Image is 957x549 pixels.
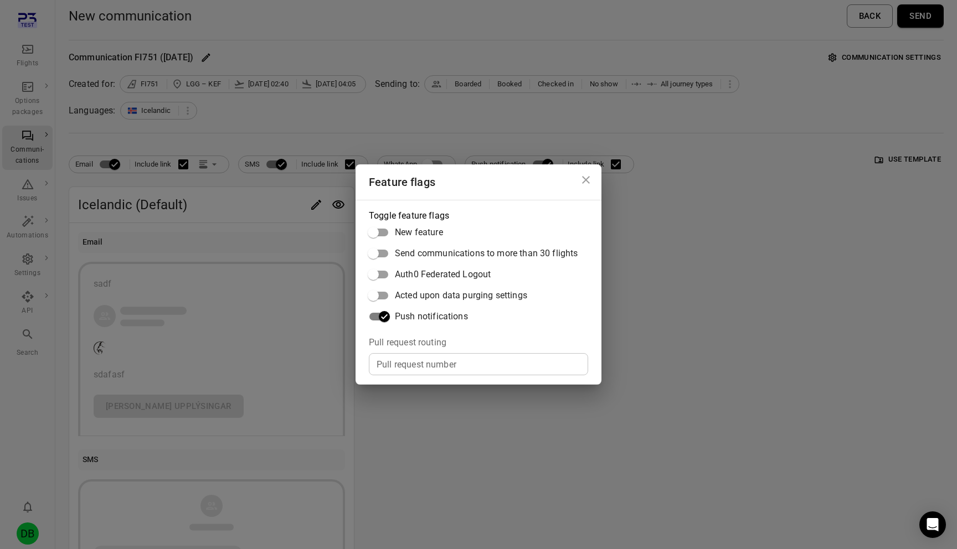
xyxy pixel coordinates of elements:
[395,247,578,260] span: Send communications to more than 30 flights
[395,268,491,281] span: Auth0 Federated Logout
[369,209,449,222] legend: Toggle feature flags
[395,289,527,302] span: Acted upon data purging settings
[395,310,468,323] span: Push notifications
[575,169,597,191] button: Close dialog
[369,336,446,349] legend: Pull request routing
[395,226,443,239] span: New feature
[356,164,601,200] h2: Feature flags
[919,511,946,538] div: Open Intercom Messenger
